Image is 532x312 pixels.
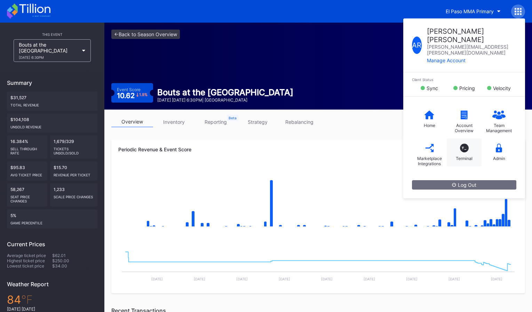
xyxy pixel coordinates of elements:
[440,5,506,18] button: El Paso MMA Primary
[448,277,460,281] text: [DATE]
[139,93,148,97] div: 1.9 %
[7,183,47,207] div: 58,267
[415,156,443,166] div: Marketplace Integrations
[118,165,518,234] svg: Chart title
[7,263,52,269] div: Lowest ticket price
[117,87,141,92] div: Event Score
[157,87,293,97] div: Bouts at the [GEOGRAPHIC_DATA]
[446,8,494,14] div: El Paso MMA Primary
[459,85,475,91] div: Pricing
[7,113,97,133] div: $104,108
[21,293,33,306] span: ℉
[456,156,473,161] div: Terminal
[427,44,516,56] div: [PERSON_NAME][EMAIL_ADDRESS][PERSON_NAME][DOMAIN_NAME]
[50,135,98,159] div: 1,679/329
[7,258,52,263] div: Highest ticket price
[10,170,44,177] div: Avg ticket price
[279,277,290,281] text: [DATE]
[412,180,516,190] button: Log Out
[10,100,94,107] div: Total Revenue
[412,37,422,54] div: A R
[427,57,516,63] div: Manage Account
[157,97,293,103] div: [DATE] [DATE] 6:30PM | [GEOGRAPHIC_DATA]
[50,183,98,207] div: 1,233
[460,144,469,152] div: T_
[10,218,94,225] div: Game percentile
[412,78,516,82] div: Client Status
[52,253,97,258] div: $62.01
[54,192,94,199] div: scale price changes
[7,209,97,229] div: 5%
[485,123,513,133] div: Team Management
[452,182,476,188] div: Log Out
[111,117,153,127] a: overview
[7,241,97,248] div: Current Prices
[237,117,278,127] a: strategy
[493,85,511,91] div: Velocity
[427,85,438,91] div: Sync
[424,123,435,128] div: Home
[52,263,97,269] div: $34.00
[493,156,505,161] div: Admin
[111,30,180,39] a: <-Back to Season Overview
[364,277,375,281] text: [DATE]
[7,79,97,86] div: Summary
[406,277,418,281] text: [DATE]
[117,92,148,99] div: 10.62
[450,123,478,133] div: Account Overview
[236,277,248,281] text: [DATE]
[153,117,195,127] a: inventory
[19,42,79,59] div: Bouts at the [GEOGRAPHIC_DATA]
[7,253,52,258] div: Average ticket price
[7,306,97,312] div: [DATE] [DATE]
[54,144,94,155] div: Tickets Unsold/Sold
[54,170,94,177] div: Revenue per ticket
[7,293,97,306] div: 84
[7,91,97,111] div: $31,527
[118,146,518,152] div: Periodic Revenue & Event Score
[278,117,320,127] a: rebalancing
[194,277,205,281] text: [DATE]
[7,135,47,159] div: 16.384%
[7,32,97,37] div: This Event
[10,144,44,155] div: Sell Through Rate
[118,234,518,286] svg: Chart title
[491,277,502,281] text: [DATE]
[151,277,163,281] text: [DATE]
[52,258,97,263] div: $250.00
[321,277,333,281] text: [DATE]
[50,161,98,181] div: $15.70
[19,55,79,59] div: [DATE] 6:30PM
[427,27,516,44] div: [PERSON_NAME] [PERSON_NAME]
[7,161,47,181] div: $95.83
[7,281,97,288] div: Weather Report
[10,192,44,203] div: seat price changes
[195,117,237,127] a: reporting
[10,122,94,129] div: Unsold Revenue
